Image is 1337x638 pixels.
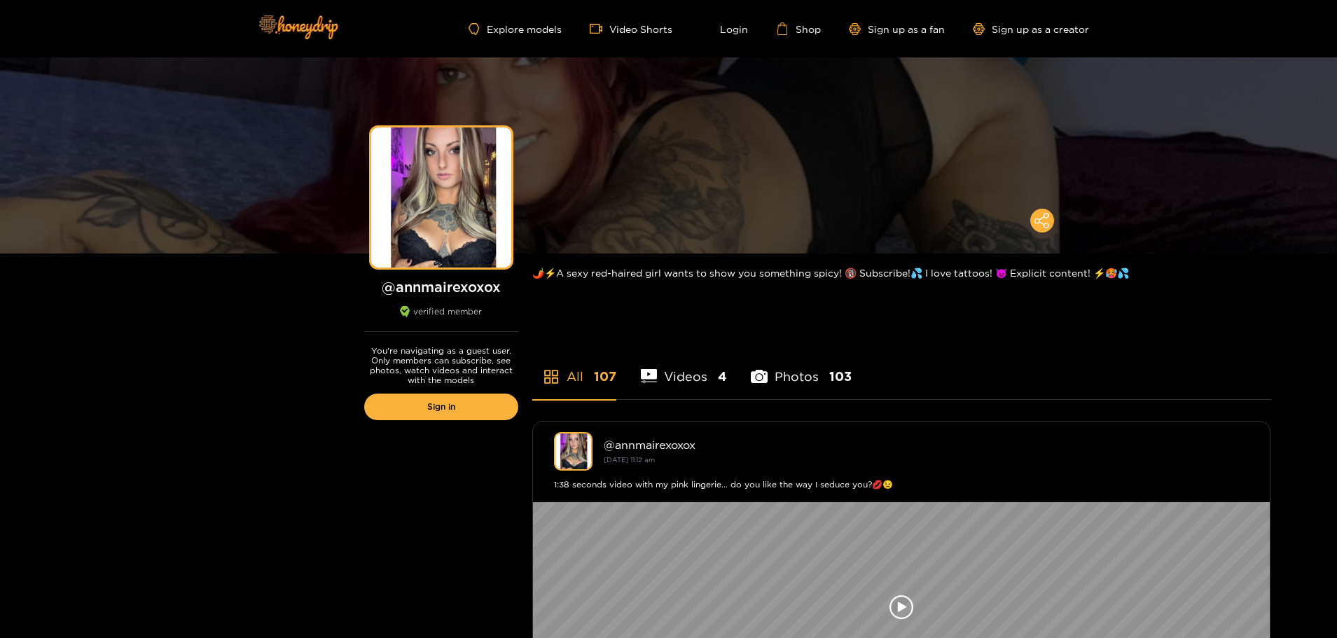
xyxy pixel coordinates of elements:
div: verified member [364,306,518,332]
h1: @ annmairexoxox [364,278,518,296]
a: Login [700,22,748,35]
div: @ annmairexoxox [604,438,1249,451]
img: annmairexoxox [554,432,593,471]
small: [DATE] 11:12 am [604,456,655,464]
li: Photos [751,336,852,399]
span: video-camera [590,22,609,35]
span: 4 [718,368,726,385]
p: You're navigating as a guest user. Only members can subscribe, see photos, watch videos and inter... [364,346,518,385]
span: 107 [594,368,616,385]
li: Videos [641,336,727,399]
a: Explore models [469,23,561,35]
span: appstore [543,368,560,385]
li: All [532,336,616,399]
div: 1:38 seconds video with my pink lingerie... do you like the way I seduce you?💋😉 [554,478,1249,492]
a: Video Shorts [590,22,672,35]
div: 🌶️⚡A sexy red-haired girl wants to show you something spicy! 🔞 Subscribe!💦 I love tattoos! 😈 Expl... [532,254,1270,292]
a: Sign up as a fan [849,23,945,35]
a: Sign in [364,394,518,420]
a: Sign up as a creator [973,23,1089,35]
a: Shop [776,22,821,35]
span: 103 [829,368,852,385]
